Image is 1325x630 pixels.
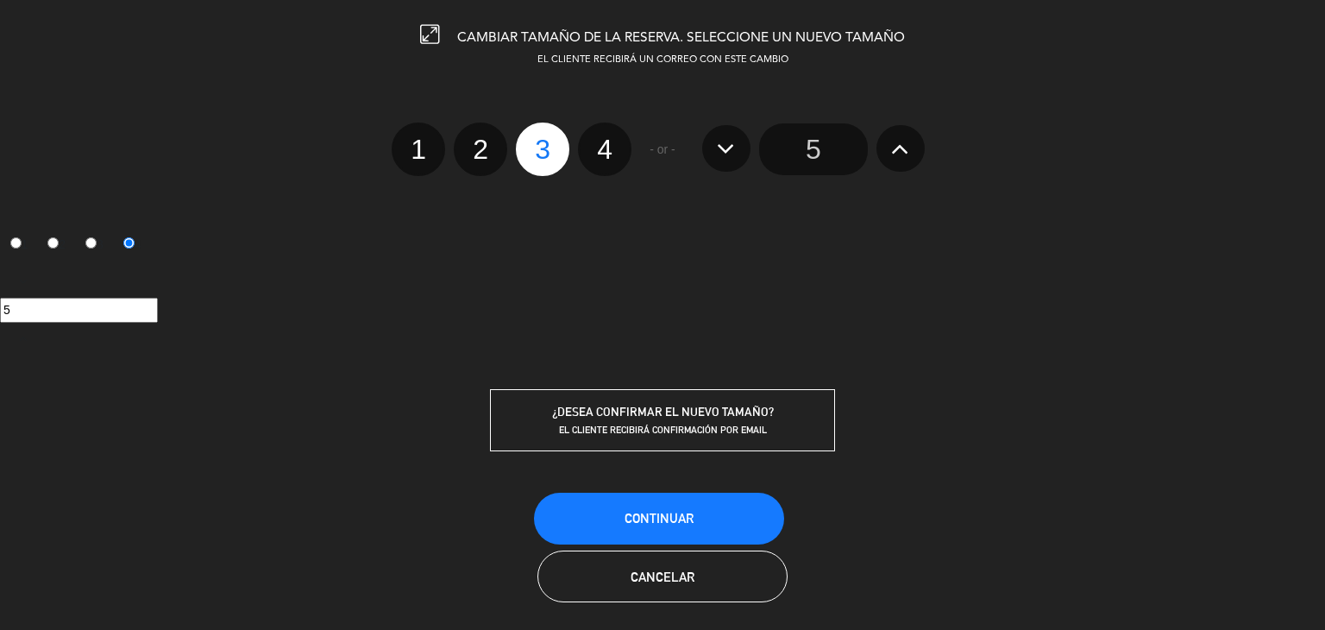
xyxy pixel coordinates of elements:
[113,230,151,260] label: 4
[123,237,135,249] input: 4
[457,31,905,45] span: CAMBIAR TAMAÑO DE LA RESERVA. SELECCIONE UN NUEVO TAMAÑO
[578,123,631,176] label: 4
[76,230,114,260] label: 3
[631,570,694,584] span: Cancelar
[625,511,694,526] span: Continuar
[534,493,784,545] button: Continuar
[454,123,507,176] label: 2
[537,55,788,65] span: EL CLIENTE RECIBIRÁ UN CORREO CON ESTE CAMBIO
[392,123,445,176] label: 1
[552,405,774,419] span: ¿DESEA CONFIRMAR EL NUEVO TAMAÑO?
[10,237,22,249] input: 1
[559,424,767,436] span: EL CLIENTE RECIBIRÁ CONFIRMACIÓN POR EMAIL
[516,123,569,176] label: 3
[85,237,97,249] input: 3
[650,140,675,160] span: - or -
[47,237,59,249] input: 2
[38,230,76,260] label: 2
[537,551,788,602] button: Cancelar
